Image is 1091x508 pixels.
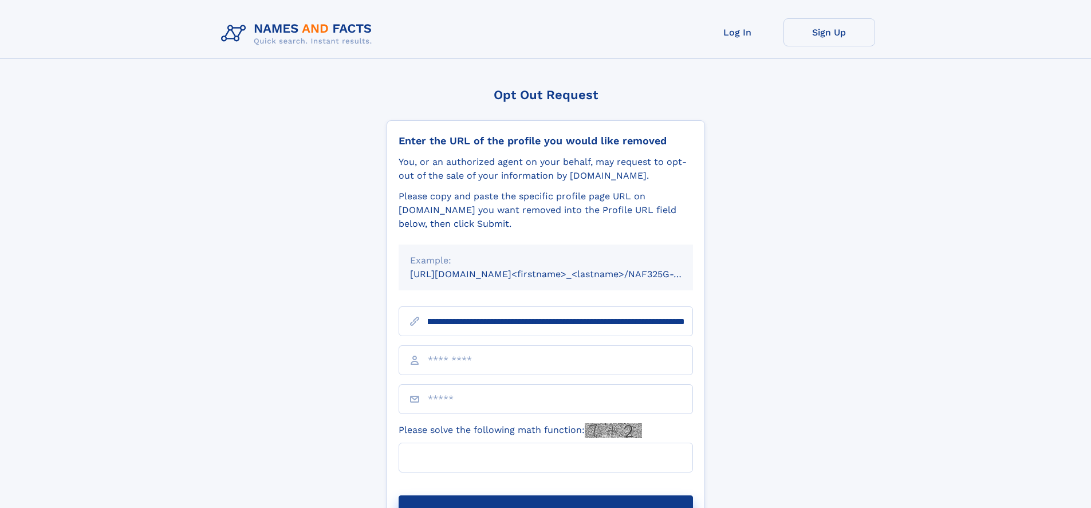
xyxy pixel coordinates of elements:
[399,135,693,147] div: Enter the URL of the profile you would like removed
[387,88,705,102] div: Opt Out Request
[216,18,381,49] img: Logo Names and Facts
[410,269,715,279] small: [URL][DOMAIN_NAME]<firstname>_<lastname>/NAF325G-xxxxxxxx
[399,155,693,183] div: You, or an authorized agent on your behalf, may request to opt-out of the sale of your informatio...
[399,190,693,231] div: Please copy and paste the specific profile page URL on [DOMAIN_NAME] you want removed into the Pr...
[783,18,875,46] a: Sign Up
[410,254,682,267] div: Example:
[692,18,783,46] a: Log In
[399,423,642,438] label: Please solve the following math function:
